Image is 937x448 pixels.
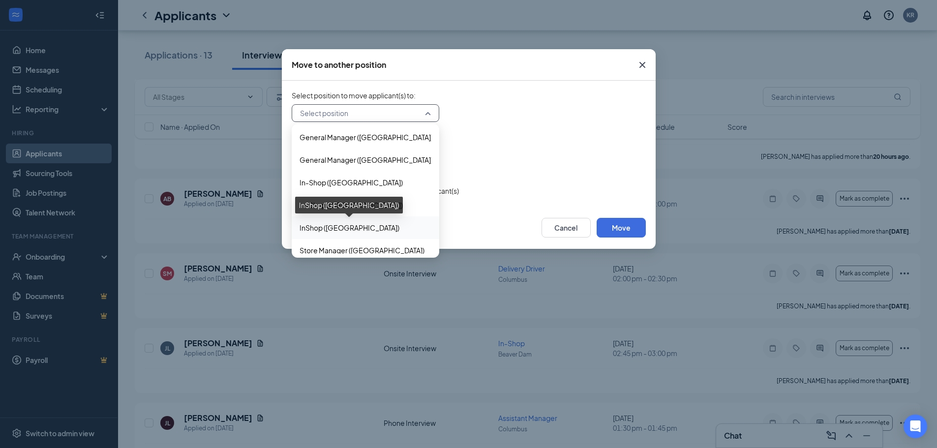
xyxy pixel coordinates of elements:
[636,59,648,71] svg: Cross
[597,218,646,238] button: Move
[300,132,433,143] span: General Manager ([GEOGRAPHIC_DATA])
[904,415,927,438] div: Open Intercom Messenger
[300,245,424,256] span: Store Manager ([GEOGRAPHIC_DATA])
[542,218,591,238] button: Cancel
[292,138,646,148] span: Select stage to move applicant(s) to :
[292,60,386,70] div: Move to another position
[300,154,433,165] span: General Manager ([GEOGRAPHIC_DATA])
[295,197,403,213] div: InShop ([GEOGRAPHIC_DATA])
[300,222,399,233] span: InShop ([GEOGRAPHIC_DATA])
[292,90,646,100] span: Select position to move applicant(s) to :
[629,49,656,81] button: Close
[300,177,403,188] span: In-Shop ([GEOGRAPHIC_DATA])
